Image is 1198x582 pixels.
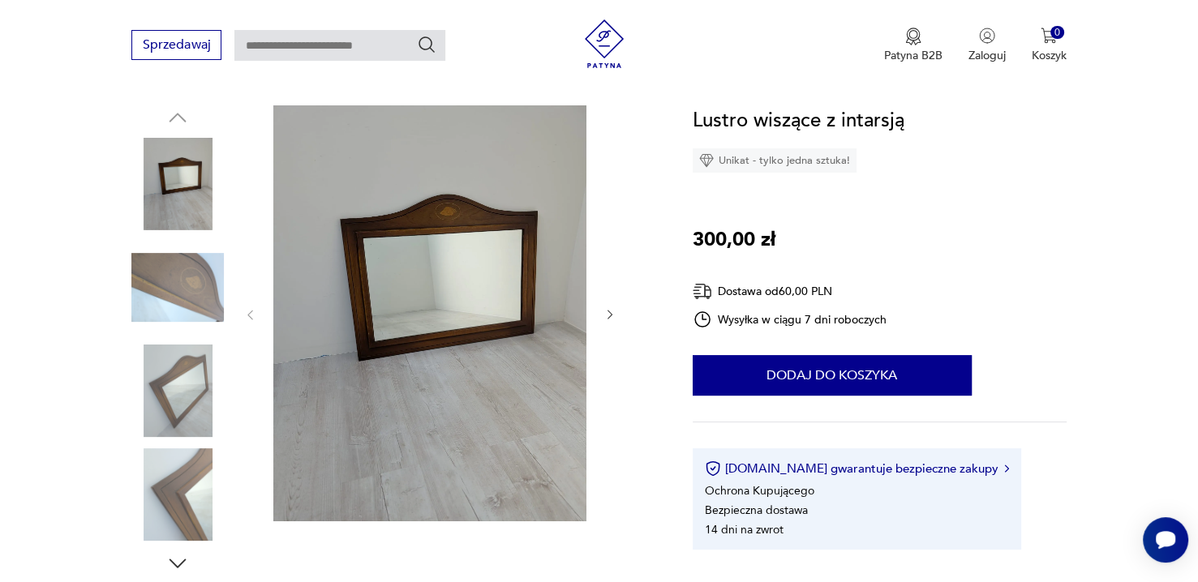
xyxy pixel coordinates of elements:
div: 0 [1050,26,1064,40]
button: Patyna B2B [884,28,943,63]
img: Patyna - sklep z meblami i dekoracjami vintage [580,19,629,68]
button: Dodaj do koszyka [693,355,972,396]
li: Bezpieczna dostawa [705,503,808,518]
a: Ikona medaluPatyna B2B [884,28,943,63]
iframe: Smartsupp widget button [1143,517,1188,563]
button: Sprzedawaj [131,30,221,60]
li: 14 dni na zwrot [705,522,784,537]
p: Zaloguj [968,48,1006,63]
p: Patyna B2B [884,48,943,63]
img: Zdjęcie produktu Lustro wiszące z intarsją [131,344,224,437]
img: Ikona koszyka [1041,28,1057,44]
img: Zdjęcie produktu Lustro wiszące z intarsją [131,138,224,230]
p: 300,00 zł [693,225,775,255]
img: Ikonka użytkownika [979,28,995,44]
img: Ikona medalu [905,28,921,45]
li: Ochrona Kupującego [705,483,814,499]
h1: Lustro wiszące z intarsją [693,105,904,136]
button: Zaloguj [968,28,1006,63]
button: [DOMAIN_NAME] gwarantuje bezpieczne zakupy [705,460,1009,477]
img: Zdjęcie produktu Lustro wiszące z intarsją [131,448,224,541]
img: Ikona certyfikatu [705,460,721,477]
img: Zdjęcie produktu Lustro wiszące z intarsją [131,242,224,334]
button: 0Koszyk [1032,28,1067,63]
a: Sprzedawaj [131,41,221,52]
button: Szukaj [417,35,436,54]
div: Dostawa od 60,00 PLN [693,281,887,302]
img: Ikona dostawy [693,281,712,302]
div: Unikat - tylko jedna sztuka! [693,148,857,173]
div: Wysyłka w ciągu 7 dni roboczych [693,310,887,329]
p: Koszyk [1032,48,1067,63]
img: Ikona strzałki w prawo [1004,464,1009,473]
img: Ikona diamentu [699,153,714,168]
img: Zdjęcie produktu Lustro wiszące z intarsją [273,105,586,521]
